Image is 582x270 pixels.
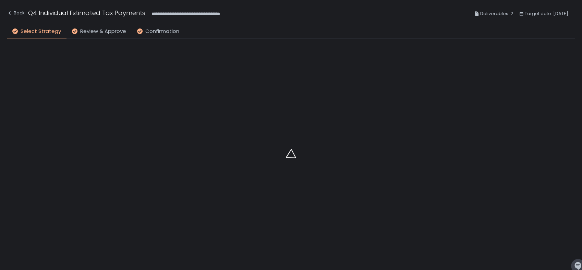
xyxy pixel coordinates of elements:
[480,10,513,18] span: Deliverables: 2
[28,8,145,17] h1: Q4 Individual Estimated Tax Payments
[80,27,126,35] span: Review & Approve
[7,8,25,20] button: Back
[145,27,179,35] span: Confirmation
[525,10,568,18] span: Target date: [DATE]
[7,9,25,17] div: Back
[21,27,61,35] span: Select Strategy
